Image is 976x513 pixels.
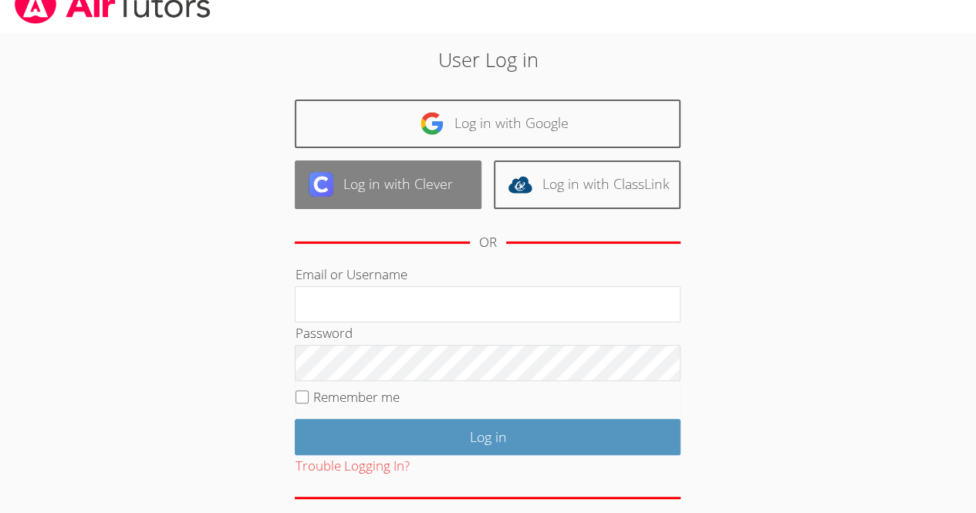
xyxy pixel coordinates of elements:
[225,45,751,74] h2: User Log in
[295,160,481,209] a: Log in with Clever
[295,324,352,342] label: Password
[295,100,680,148] a: Log in with Google
[295,265,407,283] label: Email or Username
[494,160,680,209] a: Log in with ClassLink
[508,172,532,197] img: classlink-logo-d6bb404cc1216ec64c9a2012d9dc4662098be43eaf13dc465df04b49fa7ab582.svg
[295,455,409,478] button: Trouble Logging In?
[313,388,400,406] label: Remember me
[479,231,497,254] div: OR
[309,172,333,197] img: clever-logo-6eab21bc6e7a338710f1a6ff85c0baf02591cd810cc4098c63d3a4b26e2feb20.svg
[295,419,680,455] input: Log in
[420,111,444,136] img: google-logo-50288ca7cdecda66e5e0955fdab243c47b7ad437acaf1139b6f446037453330a.svg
